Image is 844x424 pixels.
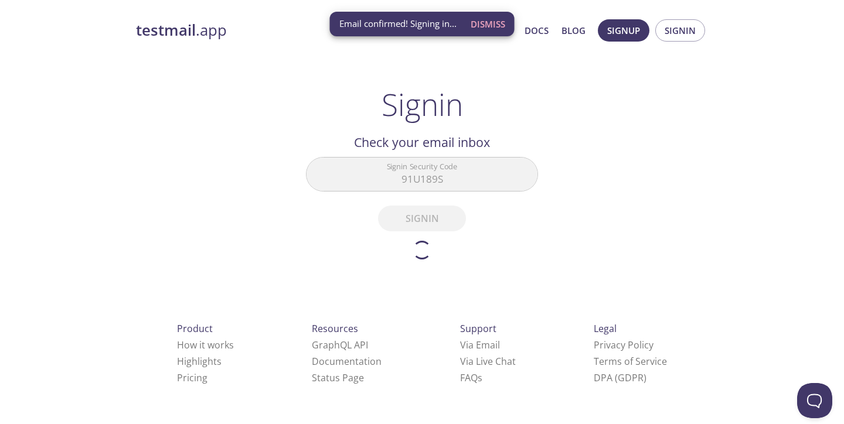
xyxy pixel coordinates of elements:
span: Resources [312,322,358,335]
span: Dismiss [471,16,505,32]
span: Product [177,322,213,335]
a: Blog [561,23,586,38]
strong: testmail [136,20,196,40]
a: FAQ [460,371,482,384]
iframe: Help Scout Beacon - Open [797,383,832,418]
a: testmail.app [136,20,411,40]
a: Docs [525,23,549,38]
span: Support [460,322,496,335]
button: Signin [655,19,705,42]
span: Legal [594,322,617,335]
a: Via Live Chat [460,355,516,368]
a: Status Page [312,371,364,384]
a: Highlights [177,355,222,368]
h2: Check your email inbox [306,132,538,152]
a: GraphQL API [312,338,368,351]
a: How it works [177,338,234,351]
span: s [478,371,482,384]
h1: Signin [382,87,463,122]
button: Dismiss [466,13,510,35]
a: DPA (GDPR) [594,371,646,384]
span: Signin [665,23,696,38]
span: Email confirmed! Signing in... [339,18,457,30]
a: Via Email [460,338,500,351]
a: Pricing [177,371,207,384]
button: Signup [598,19,649,42]
span: Signup [607,23,640,38]
a: Documentation [312,355,382,368]
a: Terms of Service [594,355,667,368]
a: Privacy Policy [594,338,654,351]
